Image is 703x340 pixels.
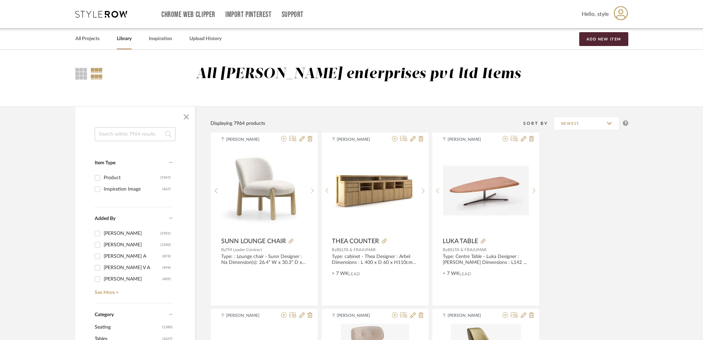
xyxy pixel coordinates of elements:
span: [PERSON_NAME] [226,312,270,319]
div: Type: : Lounge chair - Sunn Designer : Na Dimension(s): 26.4” W x 30.3” D x 28.75" H - Seat Heigh... [221,254,307,266]
input: Search within 7964 results [95,127,176,141]
img: LUKA TABLE [443,166,529,215]
span: Lead [459,272,471,276]
span: Hello, style [582,10,609,18]
span: (1380) [162,322,172,333]
a: Upload History [189,34,222,44]
img: SUNN LOUNGE CHAIR [222,148,307,233]
div: Type: cabinet - Thea Designer : Arbel Dimensions : L 400 x D 60 x H110cm Material & Finishes : wo... [332,254,418,266]
div: Inspiration Image [104,184,162,195]
span: Item Type [95,160,115,165]
span: Added By [95,216,115,221]
div: (467) [162,184,171,195]
a: Chrome Web Clipper [161,12,215,18]
div: Sort By [523,120,554,127]
div: (1500) [160,239,171,250]
img: THEA COUNTER [332,172,418,209]
span: > 7 WK [332,270,349,277]
span: [PERSON_NAME] [337,312,381,319]
span: Category [95,312,114,318]
div: All [PERSON_NAME] enterprises pvt ltd Items [196,65,521,83]
span: [PERSON_NAME] [337,136,381,143]
a: Inspiration [149,34,172,44]
span: BELTA & FRAJUMAR [448,248,487,252]
a: Support [282,12,303,18]
span: [PERSON_NAME] [448,136,491,143]
div: (874) [162,251,171,262]
button: Add New Item [579,32,628,46]
span: > 7 WK [443,270,459,277]
span: BELTA & FRAJUMAR [337,248,376,252]
div: (1901) [160,228,171,239]
div: [PERSON_NAME] [104,274,162,285]
span: SUNN LOUNGE CHAIR [221,238,286,245]
div: [PERSON_NAME] A [104,251,162,262]
span: By [332,248,337,252]
div: Product [104,172,160,183]
span: [PERSON_NAME] [226,136,270,143]
a: Library [117,34,132,44]
div: [PERSON_NAME] [104,239,160,250]
span: TM Leader Contract [226,248,262,252]
span: Seating [95,321,160,333]
span: [PERSON_NAME] [448,312,491,319]
div: Type: Centre Table - Luka Designer : [PERSON_NAME] Dimensions : L142 x W66 x 10 x H 33cm Material... [443,254,529,266]
span: By [221,248,226,252]
div: (494) [162,262,171,273]
span: LUKA TABLE [443,238,478,245]
span: By [443,248,448,252]
a: All Projects [75,34,100,44]
span: Lead [349,272,360,276]
div: (7497) [160,172,171,183]
div: [PERSON_NAME] V A [104,262,162,273]
a: See More + [93,285,172,296]
a: Import Pinterest [225,12,272,18]
div: [PERSON_NAME] [104,228,160,239]
div: (409) [162,274,171,285]
span: THEA COUNTER [332,238,379,245]
button: Close [179,110,193,124]
div: Displaying 7964 products [210,120,265,127]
